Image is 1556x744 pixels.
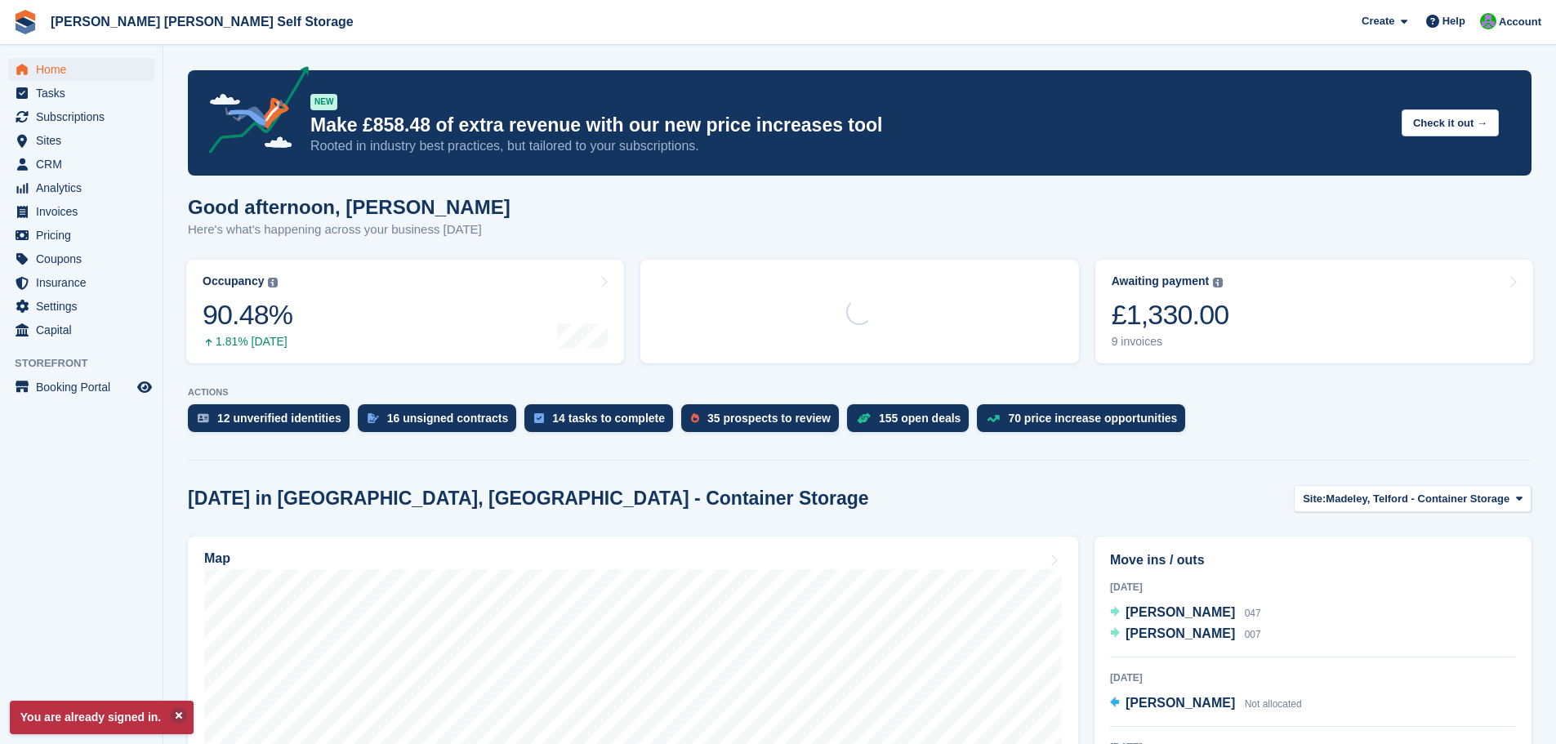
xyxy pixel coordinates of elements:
[8,200,154,223] a: menu
[204,551,230,566] h2: Map
[10,701,194,734] p: You are already signed in.
[36,247,134,270] span: Coupons
[188,196,510,218] h1: Good afternoon, [PERSON_NAME]
[1110,603,1261,624] a: [PERSON_NAME] 047
[977,404,1193,440] a: 70 price increase opportunities
[8,105,154,128] a: menu
[8,129,154,152] a: menu
[8,176,154,199] a: menu
[1110,670,1516,685] div: [DATE]
[1303,491,1326,507] span: Site:
[1442,13,1465,29] span: Help
[8,295,154,318] a: menu
[36,176,134,199] span: Analytics
[1112,298,1229,332] div: £1,330.00
[1402,109,1499,136] button: Check it out →
[8,271,154,294] a: menu
[1245,629,1261,640] span: 007
[8,82,154,105] a: menu
[36,224,134,247] span: Pricing
[1110,580,1516,595] div: [DATE]
[387,412,509,425] div: 16 unsigned contracts
[524,404,681,440] a: 14 tasks to complete
[44,8,360,35] a: [PERSON_NAME] [PERSON_NAME] Self Storage
[203,274,264,288] div: Occupancy
[1213,278,1223,287] img: icon-info-grey-7440780725fd019a000dd9b08b2336e03edf1995a4989e88bcd33f0948082b44.svg
[1126,696,1235,710] span: [PERSON_NAME]
[268,278,278,287] img: icon-info-grey-7440780725fd019a000dd9b08b2336e03edf1995a4989e88bcd33f0948082b44.svg
[1110,550,1516,570] h2: Move ins / outs
[1126,626,1235,640] span: [PERSON_NAME]
[1480,13,1496,29] img: Tom Spickernell
[135,377,154,397] a: Preview store
[8,319,154,341] a: menu
[1245,608,1261,619] span: 047
[1112,274,1210,288] div: Awaiting payment
[1362,13,1394,29] span: Create
[8,224,154,247] a: menu
[691,413,699,423] img: prospect-51fa495bee0391a8d652442698ab0144808aea92771e9ea1ae160a38d050c398.svg
[36,105,134,128] span: Subscriptions
[707,412,831,425] div: 35 prospects to review
[36,129,134,152] span: Sites
[8,247,154,270] a: menu
[203,298,292,332] div: 90.48%
[36,376,134,399] span: Booking Portal
[36,82,134,105] span: Tasks
[847,404,977,440] a: 155 open deals
[13,10,38,34] img: stora-icon-8386f47178a22dfd0bd8f6a31ec36ba5ce8667c1dd55bd0f319d3a0aa187defe.svg
[36,200,134,223] span: Invoices
[198,413,209,423] img: verify_identity-adf6edd0f0f0b5bbfe63781bf79b02c33cf7c696d77639b501bdc392416b5a36.svg
[534,413,544,423] img: task-75834270c22a3079a89374b754ae025e5fb1db73e45f91037f5363f120a921f8.svg
[310,114,1389,137] p: Make £858.48 of extra revenue with our new price increases tool
[8,58,154,81] a: menu
[681,404,847,440] a: 35 prospects to review
[1326,491,1509,507] span: Madeley, Telford - Container Storage
[368,413,379,423] img: contract_signature_icon-13c848040528278c33f63329250d36e43548de30e8caae1d1a13099fd9432cc5.svg
[188,488,869,510] h2: [DATE] in [GEOGRAPHIC_DATA], [GEOGRAPHIC_DATA] - Container Storage
[1110,693,1302,715] a: [PERSON_NAME] Not allocated
[358,404,525,440] a: 16 unsigned contracts
[1110,624,1261,645] a: [PERSON_NAME] 007
[987,415,1000,422] img: price_increase_opportunities-93ffe204e8149a01c8c9dc8f82e8f89637d9d84a8eef4429ea346261dce0b2c0.svg
[195,66,310,159] img: price-adjustments-announcement-icon-8257ccfd72463d97f412b2fc003d46551f7dbcb40ab6d574587a9cd5c0d94...
[188,387,1531,398] p: ACTIONS
[15,355,163,372] span: Storefront
[879,412,961,425] div: 155 open deals
[1126,605,1235,619] span: [PERSON_NAME]
[310,137,1389,155] p: Rooted in industry best practices, but tailored to your subscriptions.
[1245,698,1302,710] span: Not allocated
[857,412,871,424] img: deal-1b604bf984904fb50ccaf53a9ad4b4a5d6e5aea283cecdc64d6e3604feb123c2.svg
[36,271,134,294] span: Insurance
[310,94,337,110] div: NEW
[188,404,358,440] a: 12 unverified identities
[8,376,154,399] a: menu
[1095,260,1533,363] a: Awaiting payment £1,330.00 9 invoices
[8,153,154,176] a: menu
[203,335,292,349] div: 1.81% [DATE]
[36,153,134,176] span: CRM
[1112,335,1229,349] div: 9 invoices
[186,260,624,363] a: Occupancy 90.48% 1.81% [DATE]
[188,221,510,239] p: Here's what's happening across your business [DATE]
[217,412,341,425] div: 12 unverified identities
[36,58,134,81] span: Home
[552,412,665,425] div: 14 tasks to complete
[1008,412,1177,425] div: 70 price increase opportunities
[36,319,134,341] span: Capital
[1294,485,1531,512] button: Site: Madeley, Telford - Container Storage
[36,295,134,318] span: Settings
[1499,14,1541,30] span: Account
